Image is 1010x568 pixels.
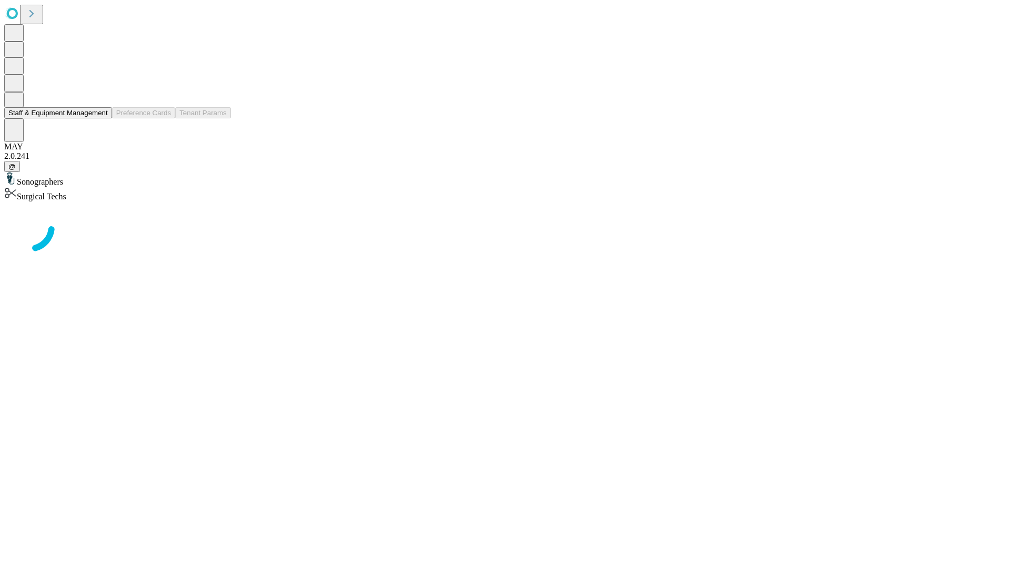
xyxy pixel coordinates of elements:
[8,163,16,170] span: @
[112,107,175,118] button: Preference Cards
[4,151,1006,161] div: 2.0.241
[4,172,1006,187] div: Sonographers
[175,107,231,118] button: Tenant Params
[4,187,1006,201] div: Surgical Techs
[4,107,112,118] button: Staff & Equipment Management
[4,161,20,172] button: @
[4,142,1006,151] div: MAY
